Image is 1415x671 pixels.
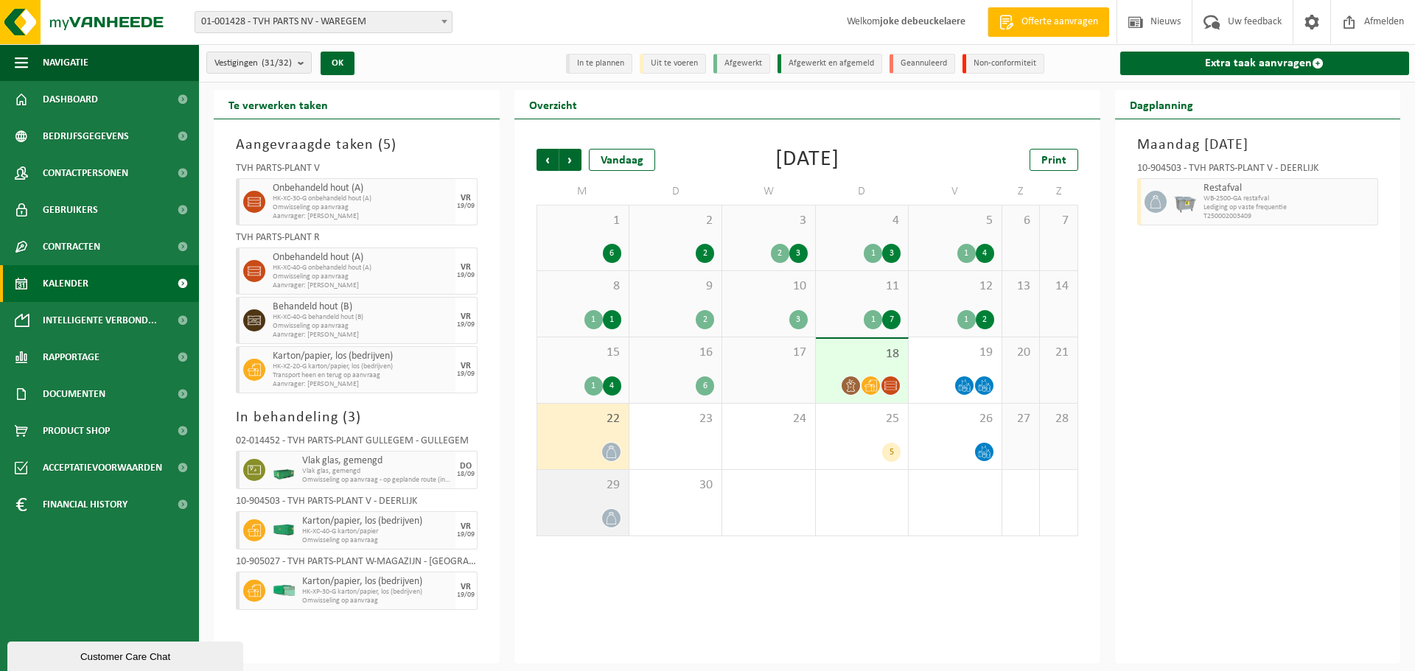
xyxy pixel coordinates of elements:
[816,178,909,205] td: D
[713,54,770,74] li: Afgewerkt
[1041,155,1066,166] span: Print
[584,310,603,329] div: 1
[916,213,993,229] span: 5
[823,278,901,295] span: 11
[916,411,993,427] span: 26
[545,477,621,493] span: 29
[461,312,471,321] div: VR
[214,52,292,74] span: Vestigingen
[43,265,88,302] span: Kalender
[1010,345,1032,361] span: 20
[262,58,292,68] count: (31/32)
[302,455,452,467] span: Vlak glas, gemengd
[302,576,452,588] span: Karton/papier, los (bedrijven)
[461,362,471,370] div: VR
[383,138,391,152] span: 5
[43,192,98,228] span: Gebruikers
[864,310,882,329] div: 1
[882,443,901,462] div: 5
[7,639,246,671] iframe: chat widget
[1115,90,1208,119] h2: Dagplanning
[43,302,157,339] span: Intelligente verbond...
[1040,178,1077,205] td: Z
[457,471,475,478] div: 18/09
[637,213,714,229] span: 2
[1137,164,1379,178] div: 10-904503 - TVH PARTS-PLANT V - DEERLIJK
[545,278,621,295] span: 8
[461,583,471,591] div: VR
[43,81,98,118] span: Dashboard
[1010,278,1032,295] span: 13
[545,345,621,361] span: 15
[43,339,99,376] span: Rapportage
[778,54,882,74] li: Afgewerkt en afgemeld
[43,486,127,523] span: Financial History
[916,278,993,295] span: 12
[457,203,475,210] div: 19/09
[457,272,475,279] div: 19/09
[43,376,105,412] span: Documenten
[1120,52,1410,75] a: Extra taak aanvragen
[302,467,452,476] span: Vlak glas, gemengd
[302,536,452,545] span: Omwisseling op aanvraag
[236,496,478,511] div: 10-904503 - TVH PARTS-PLANT V - DEERLIJK
[273,313,452,322] span: HK-XC-40-G behandeld hout (B)
[43,228,100,265] span: Contracten
[273,281,452,290] span: Aanvrager: [PERSON_NAME]
[195,12,452,32] span: 01-001428 - TVH PARTS NV - WAREGEM
[302,527,452,536] span: HK-XC-40-G karton/papier
[43,155,128,192] span: Contactpersonen
[273,301,452,313] span: Behandeld hout (B)
[273,459,295,481] img: PB-MB-2000-MET-GN-01
[771,244,789,263] div: 2
[696,376,714,396] div: 6
[976,310,994,329] div: 2
[206,52,312,74] button: Vestigingen(31/32)
[43,118,129,155] span: Bedrijfsgegevens
[1047,278,1069,295] span: 14
[236,233,478,247] div: TVH PARTS-PLANT R
[976,244,994,263] div: 4
[273,371,452,380] span: Transport heen en terug op aanvraag
[637,477,714,493] span: 30
[909,178,1002,205] td: V
[514,90,592,119] h2: Overzicht
[273,585,295,596] img: HK-XP-30-GN-00
[302,588,452,597] span: HK-XP-30-G karton/papier, los (bedrijven)
[1137,134,1379,156] h3: Maandag [DATE]
[302,476,452,485] span: Omwisseling op aanvraag - op geplande route (incl. verwerking)
[43,44,88,81] span: Navigatie
[1002,178,1040,205] td: Z
[988,7,1109,37] a: Offerte aanvragen
[730,411,807,427] span: 24
[273,203,452,212] span: Omwisseling op aanvraag
[1010,213,1032,229] span: 6
[890,54,955,74] li: Geannuleerd
[823,411,901,427] span: 25
[1047,411,1069,427] span: 28
[43,449,162,486] span: Acceptatievoorwaarden
[637,411,714,427] span: 23
[1203,203,1374,212] span: Lediging op vaste frequentie
[460,462,472,471] div: DO
[273,212,452,221] span: Aanvrager: [PERSON_NAME]
[273,331,452,340] span: Aanvrager: [PERSON_NAME]
[696,244,714,263] div: 2
[236,436,478,451] div: 02-014452 - TVH PARTS-PLANT GULLEGEM - GULLEGEM
[545,411,621,427] span: 22
[1203,194,1374,203] span: WB-2500-GA restafval
[775,149,839,171] div: [DATE]
[321,52,354,75] button: OK
[584,376,603,396] div: 1
[273,322,452,331] span: Omwisseling op aanvraag
[559,149,581,171] span: Volgende
[603,310,621,329] div: 1
[589,149,655,171] div: Vandaag
[273,264,452,273] span: HK-XC-40-G onbehandeld hout (A)
[957,310,976,329] div: 1
[457,531,475,538] div: 19/09
[348,410,356,425] span: 3
[273,273,452,281] span: Omwisseling op aanvraag
[461,194,471,203] div: VR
